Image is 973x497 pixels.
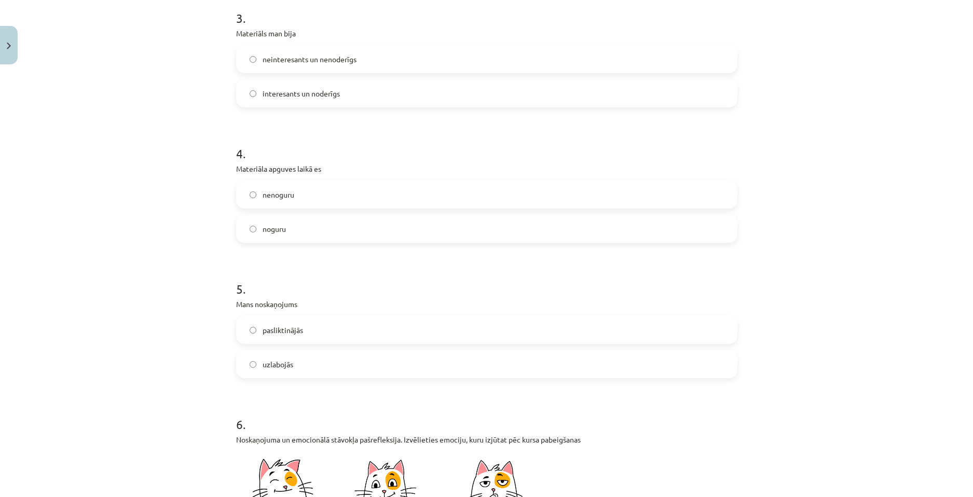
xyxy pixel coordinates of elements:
[263,189,294,200] span: nenoguru
[263,359,293,370] span: uzlabojās
[236,163,737,174] p: Materiāla apguves laikā es
[250,226,256,232] input: noguru
[236,28,737,39] p: Materiāls man bija
[263,224,286,234] span: noguru
[236,299,737,310] p: Mans noskaņojums
[250,327,256,334] input: pasliktinājās
[250,90,256,97] input: interesants un noderīgs
[236,128,737,160] h1: 4 .
[263,88,340,99] span: interesants un noderīgs
[7,43,11,49] img: icon-close-lesson-0947bae3869378f0d4975bcd49f059093ad1ed9edebbc8119c70593378902aed.svg
[236,264,737,296] h1: 5 .
[263,54,357,65] span: neinteresants un nenoderīgs
[263,325,303,336] span: pasliktinājās
[250,191,256,198] input: nenoguru
[236,399,737,431] h1: 6 .
[250,56,256,63] input: neinteresants un nenoderīgs
[236,434,737,445] p: Noskaņojuma un emocionālā stāvokļa pašrefleksija. Izvēlieties emociju, kuru izjūtat pēc kursa pab...
[250,361,256,368] input: uzlabojās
